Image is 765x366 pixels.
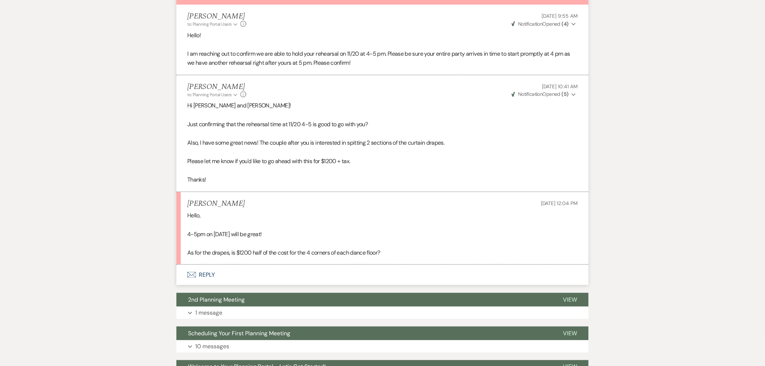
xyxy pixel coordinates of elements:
strong: ( 5 ) [562,91,569,97]
button: NotificationOpened (4) [510,20,578,28]
h5: [PERSON_NAME] [187,82,246,91]
span: Notification [518,21,542,27]
span: View [563,296,577,303]
p: 4-5pm on [DATE] will be great! [187,230,578,239]
h5: [PERSON_NAME] [187,199,245,208]
button: 1 message [176,307,589,319]
strong: ( 4 ) [562,21,569,27]
button: to: Planning Portal Users [187,21,239,27]
span: Notification [518,91,542,97]
button: Scheduling Your First Planning Meeting [176,327,551,340]
p: Just confirming that the rehearsal time at 11/20 4-5 is good to go with you? [187,120,578,129]
span: 2nd Planning Meeting [188,296,245,303]
button: View [551,293,589,307]
p: Hello, [187,211,578,220]
button: 10 messages [176,340,589,353]
span: Scheduling Your First Planning Meeting [188,329,290,337]
span: Opened [512,21,569,27]
p: Hi [PERSON_NAME] and [PERSON_NAME]! [187,101,578,110]
p: Thanks! [187,175,578,184]
button: 2nd Planning Meeting [176,293,551,307]
span: View [563,329,577,337]
p: 10 messages [195,342,229,351]
span: to: Planning Portal Users [187,21,232,27]
span: Opened [512,91,569,97]
p: Also, I have some great news! The couple after you is interested in spitting 2 sections of the cu... [187,138,578,148]
span: [DATE] 9:55 AM [542,13,578,19]
button: NotificationOpened (5) [510,90,578,98]
p: Hello! [187,31,578,40]
p: 1 message [195,308,222,318]
p: As for the drapes, is $1200 half of the cost for the 4 corners of each dance floor? [187,248,578,258]
span: [DATE] 12:04 PM [541,200,578,207]
button: View [551,327,589,340]
button: Reply [176,265,589,285]
span: to: Planning Portal Users [187,92,232,98]
span: [DATE] 10:41 AM [542,83,578,90]
p: I am reaching out to confirm we are able to hold your rehearsal on 11/20 at 4-5 pm. Please be sur... [187,49,578,68]
h5: [PERSON_NAME] [187,12,246,21]
p: Please let me know if you'd like to go ahead with this for $1200 + tax. [187,157,578,166]
button: to: Planning Portal Users [187,91,239,98]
